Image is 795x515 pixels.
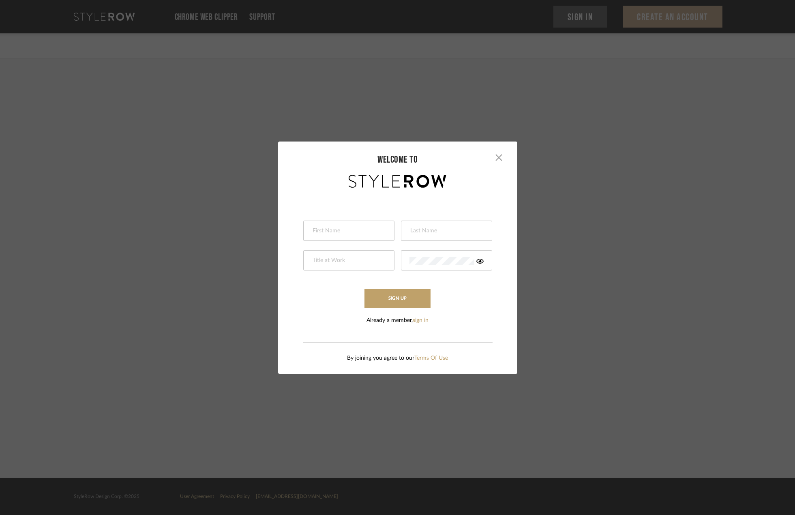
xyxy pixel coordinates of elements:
[278,154,517,165] div: welcome to
[413,318,429,323] a: sign in
[364,289,431,308] button: Sign Up
[312,257,384,265] input: Title at Work
[409,227,482,235] input: Last Name
[278,354,517,363] div: By joining you agree to our
[491,150,507,166] button: Close
[414,355,448,361] a: Terms Of Use
[312,227,384,235] input: First Name
[366,316,429,325] div: Already a member,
